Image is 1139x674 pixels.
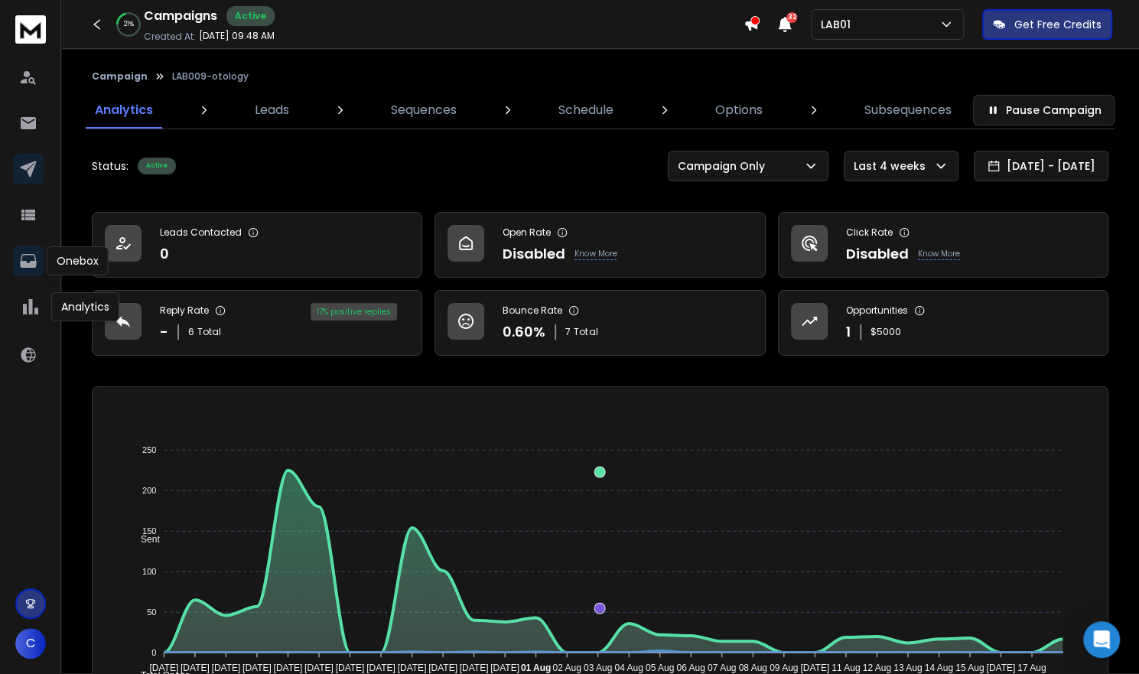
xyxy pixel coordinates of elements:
[366,663,395,673] tspan: [DATE]
[242,663,272,673] tspan: [DATE]
[138,158,176,174] div: Active
[708,663,736,673] tspan: 07 Aug
[124,20,134,29] p: 21 %
[854,158,932,174] p: Last 4 weeks
[846,321,851,343] p: 1
[95,101,153,119] p: Analytics
[51,292,119,321] div: Analytics
[846,304,908,317] p: Opportunities
[1083,621,1120,658] div: Open Intercom Messenger
[150,663,179,673] tspan: [DATE]
[160,321,168,343] p: -
[893,663,922,673] tspan: 13 Aug
[304,663,334,673] tspan: [DATE]
[1017,663,1046,673] tspan: 17 Aug
[831,663,860,673] tspan: 11 Aug
[982,9,1112,40] button: Get Free Credits
[160,243,169,265] p: 0
[521,663,552,673] tspan: 01 Aug
[391,101,457,119] p: Sequences
[503,321,545,343] p: 0.60 %
[846,243,909,265] p: Disabled
[434,290,765,356] a: Bounce Rate0.60%7Total
[864,101,952,119] p: Subsequences
[15,628,46,659] button: C
[147,607,156,617] tspan: 50
[503,304,562,317] p: Bounce Rate
[382,92,466,129] a: Sequences
[801,663,830,673] tspan: [DATE]
[172,70,249,83] p: LAB009-otology
[553,663,581,673] tspan: 02 Aug
[226,6,275,26] div: Active
[706,92,772,129] a: Options
[246,92,298,129] a: Leads
[434,212,765,278] a: Open RateDisabledKnow More
[846,226,893,239] p: Click Rate
[92,70,148,83] button: Campaign
[398,663,427,673] tspan: [DATE]
[92,158,129,174] p: Status:
[646,663,674,673] tspan: 05 Aug
[503,226,551,239] p: Open Rate
[770,663,798,673] tspan: 09 Aug
[160,304,209,317] p: Reply Rate
[739,663,767,673] tspan: 08 Aug
[584,663,612,673] tspan: 03 Aug
[15,15,46,44] img: logo
[565,326,571,338] span: 7
[574,326,597,338] span: Total
[574,248,617,260] p: Know More
[142,567,156,576] tspan: 100
[549,92,623,129] a: Schedule
[188,326,194,338] span: 6
[336,663,365,673] tspan: [DATE]
[503,243,565,265] p: Disabled
[92,290,422,356] a: Reply Rate-6Total17% positive replies
[715,101,763,119] p: Options
[855,92,961,129] a: Subsequences
[181,663,210,673] tspan: [DATE]
[678,158,771,174] p: Campaign Only
[197,326,221,338] span: Total
[973,95,1115,125] button: Pause Campaign
[199,30,275,42] p: [DATE] 09:48 AM
[142,445,156,454] tspan: 250
[918,248,960,260] p: Know More
[821,17,857,32] p: LAB01
[144,7,217,25] h1: Campaigns
[92,212,422,278] a: Leads Contacted0
[974,151,1108,181] button: [DATE] - [DATE]
[460,663,489,673] tspan: [DATE]
[142,486,156,495] tspan: 200
[871,326,901,338] p: $ 5000
[987,663,1016,673] tspan: [DATE]
[778,212,1108,278] a: Click RateDisabledKnow More
[212,663,241,673] tspan: [DATE]
[86,92,162,129] a: Analytics
[142,526,156,536] tspan: 150
[955,663,984,673] tspan: 15 Aug
[558,101,613,119] p: Schedule
[255,101,289,119] p: Leads
[129,534,160,545] span: Sent
[615,663,643,673] tspan: 04 Aug
[152,648,157,657] tspan: 0
[925,663,953,673] tspan: 14 Aug
[144,31,196,43] p: Created At:
[274,663,303,673] tspan: [DATE]
[778,290,1108,356] a: Opportunities1$5000
[160,226,242,239] p: Leads Contacted
[47,246,109,275] div: Onebox
[490,663,519,673] tspan: [DATE]
[428,663,457,673] tspan: [DATE]
[863,663,891,673] tspan: 12 Aug
[677,663,705,673] tspan: 06 Aug
[1014,17,1102,32] p: Get Free Credits
[786,12,797,23] span: 32
[311,303,397,321] div: 17 % positive replies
